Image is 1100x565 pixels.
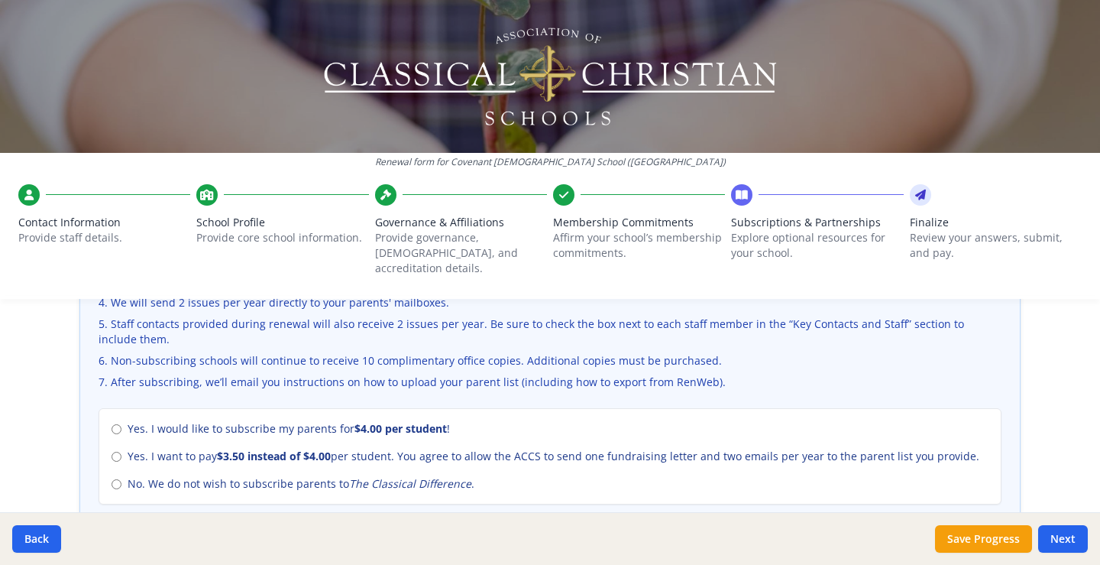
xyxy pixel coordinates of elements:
[128,449,979,464] span: Yes. I want to pay per student. You agree to allow the ACCS to send one fundraising letter and tw...
[731,230,903,261] p: Explore optional resources for your school.
[112,452,121,462] input: Yes. I want to pay$3.50 instead of $4.00per student. You agree to allow the ACCS to send one fund...
[196,230,368,245] p: Provide core school information.
[196,215,368,230] span: School Profile
[910,215,1082,230] span: Finalize
[12,525,61,553] button: Back
[375,230,547,276] p: Provide governance, [DEMOGRAPHIC_DATA], and accreditation details.
[99,375,1001,390] li: After subscribing, we’ll email you instructions on how to upload your parent list (including how ...
[112,424,121,434] input: Yes. I would like to subscribe my parents for$4.00 per student!
[18,215,190,230] span: Contact Information
[349,476,471,491] em: The Classical Difference
[731,215,903,230] span: Subscriptions & Partnerships
[935,525,1032,553] button: Save Progress
[553,230,725,261] p: Affirm your school’s membership commitments.
[217,449,331,463] strong: $3.50 instead of $4.00
[128,476,474,492] span: No. We do not wish to subscribe parents to .
[18,230,190,245] p: Provide staff details.
[1038,525,1088,553] button: Next
[112,479,121,489] input: No. We do not wish to subscribe parents toThe Classical Difference.
[375,215,547,230] span: Governance & Affiliations
[322,23,779,130] img: Logo
[99,353,1001,369] li: Non-subscribing schools will continue to receive 10 complimentary office copies. Additional copie...
[128,421,450,437] span: Yes. I would like to subscribe my parents for !
[553,215,725,230] span: Membership Commitments
[354,421,447,436] strong: $4.00 per student
[99,317,1001,347] li: Staff contacts provided during renewal will also receive 2 issues per year. Be sure to check the ...
[910,230,1082,261] p: Review your answers, submit, and pay.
